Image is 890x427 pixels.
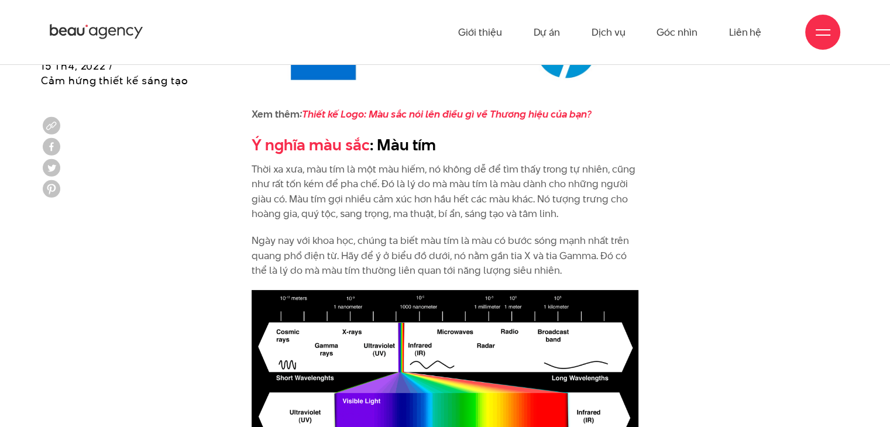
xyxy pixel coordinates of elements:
strong: Xem thêm [252,107,592,121]
em: : [300,107,592,121]
a: Thiết kế Logo: Màu sắc nói lên điều gì về Thương hiệu của bạn? [302,107,592,121]
a: Ý nghĩa màu sắc [252,134,370,156]
p: Thời xa xưa, màu tím là một màu hiếm, nó không dễ để tìm thấy trong tự nhiên, cũng như rất tốn ké... [252,162,638,222]
span: 15 Th4, 2022 / Cảm hứng thiết kế sáng tạo [41,58,188,88]
h2: : Màu tím [252,134,638,156]
p: Ngày nay với khoa học, chúng ta biết màu tím là màu có bước sóng mạnh nhất trên quang phổ điện từ... [252,233,638,278]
